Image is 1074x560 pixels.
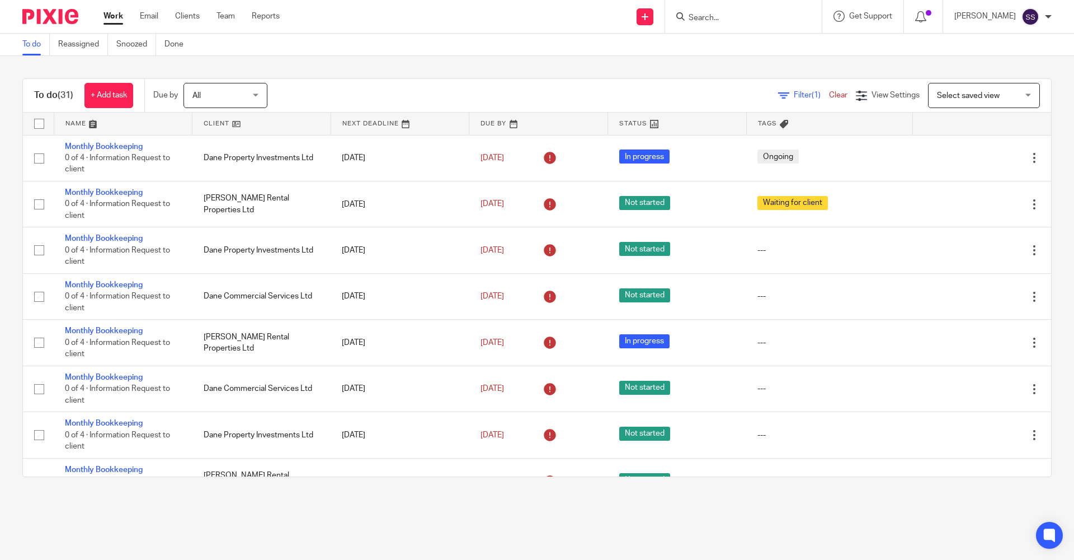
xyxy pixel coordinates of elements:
a: Monthly Bookkeeping [65,327,143,335]
td: Dane Commercial Services Ltd [192,366,331,412]
a: Monthly Bookkeeping [65,189,143,197]
span: In progress [619,334,670,348]
td: Dane Property Investments Ltd [192,412,331,458]
div: --- [757,383,901,394]
a: Monthly Bookkeeping [65,419,143,427]
td: [DATE] [331,181,469,227]
div: --- [757,245,901,256]
td: [DATE] [331,458,469,504]
div: --- [757,337,901,348]
a: + Add task [84,83,133,108]
a: Clear [829,91,847,99]
a: To do [22,34,50,55]
a: Work [103,11,123,22]
td: Dane Commercial Services Ltd [192,273,331,319]
a: Clients [175,11,200,22]
td: [DATE] [331,227,469,273]
input: Search [687,13,788,24]
span: (31) [58,91,73,100]
a: Monthly Bookkeeping [65,143,143,151]
span: Get Support [849,12,892,20]
a: Reassigned [58,34,108,55]
a: Monthly Bookkeeping [65,374,143,381]
td: [DATE] [331,135,469,181]
td: [PERSON_NAME] Rental Properties Ltd [192,320,331,366]
span: 0 of 4 · Information Request to client [65,385,170,404]
span: 0 of 4 · Information Request to client [65,200,170,220]
span: Not started [619,473,670,487]
span: [DATE] [481,339,504,347]
h1: To do [34,90,73,101]
td: [DATE] [331,366,469,412]
a: Team [216,11,235,22]
img: svg%3E [1021,8,1039,26]
span: Not started [619,381,670,395]
p: Due by [153,90,178,101]
a: Reports [252,11,280,22]
td: Dane Property Investments Ltd [192,227,331,273]
td: [PERSON_NAME] Rental Properties Ltd [192,181,331,227]
td: [DATE] [331,320,469,366]
span: Waiting for client [757,196,828,210]
span: Not started [619,242,670,256]
span: (1) [812,91,821,99]
div: --- [757,430,901,441]
img: Pixie [22,9,78,24]
td: [DATE] [331,273,469,319]
a: Monthly Bookkeeping [65,466,143,474]
a: Snoozed [116,34,156,55]
span: 0 of 4 · Information Request to client [65,292,170,312]
span: Select saved view [937,92,1000,100]
span: Tags [758,120,777,127]
span: [DATE] [481,246,504,254]
span: 0 of 4 · Information Request to client [65,246,170,266]
span: [DATE] [481,200,504,208]
a: Email [140,11,158,22]
span: Not started [619,427,670,441]
span: In progress [619,150,670,164]
span: Not started [619,196,670,210]
div: --- [757,291,901,302]
span: 0 of 4 · Information Request to client [65,431,170,451]
span: 0 of 4 · Information Request to client [65,154,170,174]
p: [PERSON_NAME] [954,11,1016,22]
td: [DATE] [331,412,469,458]
a: Monthly Bookkeeping [65,281,143,289]
span: Ongoing [757,150,799,164]
a: Done [164,34,192,55]
a: Monthly Bookkeeping [65,235,143,242]
span: [DATE] [481,431,504,439]
span: [DATE] [481,385,504,393]
span: Filter [794,91,829,99]
span: [DATE] [481,292,504,300]
span: 0 of 4 · Information Request to client [65,339,170,358]
span: All [192,92,201,100]
div: --- [757,475,901,487]
span: Not started [619,288,670,302]
span: [DATE] [481,154,504,162]
td: Dane Property Investments Ltd [192,135,331,181]
td: [PERSON_NAME] Rental Properties Ltd [192,458,331,504]
span: View Settings [872,91,920,99]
